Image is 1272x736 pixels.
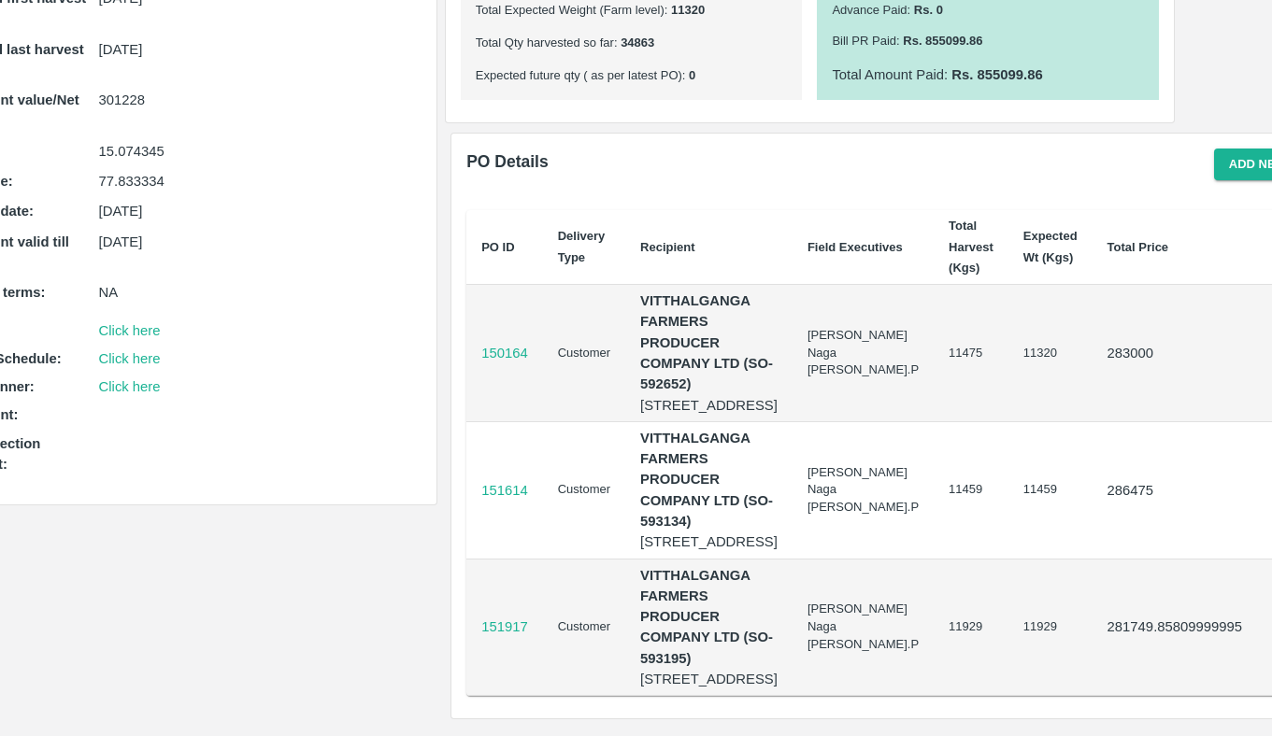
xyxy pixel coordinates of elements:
b: 11320 [667,3,705,17]
b: Delivery Type [558,229,606,263]
p: Total Qty harvested so far : [476,35,788,52]
p: [STREET_ADDRESS] [640,395,778,416]
td: 11475 [934,285,1008,422]
p: [DATE] [99,232,414,252]
td: 11929 [934,559,1008,696]
p: 77.833334 [99,171,414,191]
p: [STREET_ADDRESS] [640,531,778,552]
td: Customer [543,559,625,696]
p: NA [99,282,414,303]
td: Customer [543,421,625,559]
b: Recipient [640,240,695,254]
b: PO ID [481,240,514,254]
td: Customer [543,285,625,422]
b: VITTHALGANGA FARMERS PRODUCER COMPANY LTD (SO-593134) [640,431,773,529]
p: 301228 [99,90,414,110]
a: 150164 [481,343,528,363]
b: Total Price [1108,240,1169,254]
p: [STREET_ADDRESS] [640,669,778,689]
a: 151614 [481,480,528,501]
p: [DATE] [99,39,414,60]
td: 11459 [934,421,1008,559]
p: [DATE] [99,201,414,221]
p: Advance Paid : [832,2,1144,20]
b: VITTHALGANGA FARMERS PRODUCER COMPANY LTD (SO-592652) [640,293,773,391]
p: 286475 [1108,480,1242,501]
b: Field Executives [808,240,903,254]
td: [PERSON_NAME] Naga [PERSON_NAME].P [793,421,934,559]
td: 11929 [1008,559,1093,696]
b: Rs. 855099.86 [900,34,983,48]
p: 15.074345 [99,141,414,162]
b: Rs. 0 [910,3,943,17]
a: Click here [99,379,161,394]
td: [PERSON_NAME] Naga [PERSON_NAME].P [793,559,934,696]
td: [PERSON_NAME] Naga [PERSON_NAME].P [793,285,934,422]
b: VITTHALGANGA FARMERS PRODUCER COMPANY LTD (SO-593195) [640,568,773,666]
p: Total Expected Weight (Farm level) : [476,2,788,20]
a: Click here [99,351,161,366]
td: 11459 [1008,421,1093,559]
b: Total Harvest (Kgs) [949,219,993,275]
b: Expected Wt (Kgs) [1023,229,1078,263]
h6: PO Details [466,149,549,181]
a: 151917 [481,616,528,637]
td: 11320 [1008,285,1093,422]
b: Rs. 855099.86 [948,67,1043,82]
a: Click here [99,323,161,338]
p: 283000 [1108,343,1242,363]
b: 34863 [618,35,655,50]
p: Total Amount Paid : [832,64,1144,85]
p: 281749.85809999995 [1108,616,1242,637]
p: Bill PR Paid : [832,33,1144,50]
p: Expected future qty ( as per latest PO) : [476,67,788,85]
b: 0 [685,68,695,82]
